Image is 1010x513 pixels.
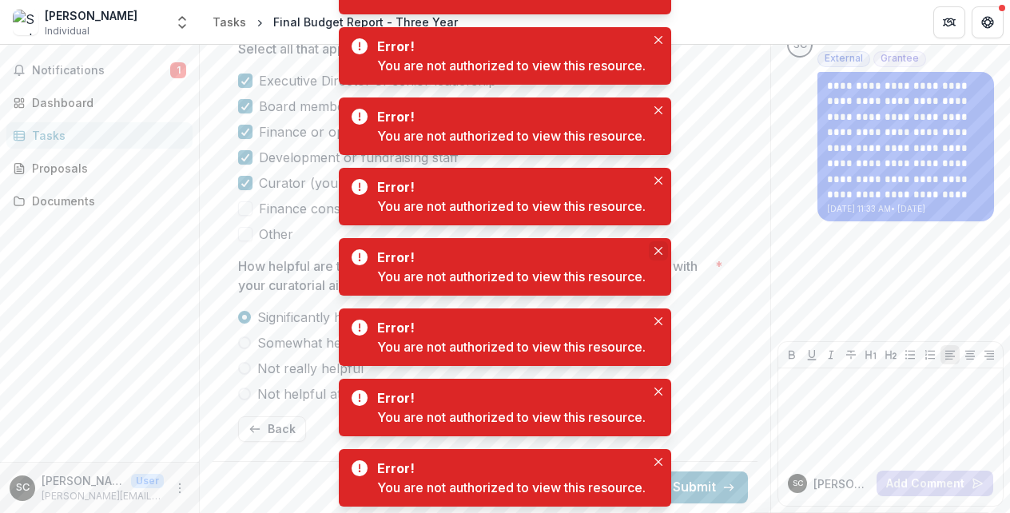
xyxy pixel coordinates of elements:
[649,101,668,120] button: Close
[377,37,639,56] div: Error!
[377,126,646,145] div: You are not authorized to view this resource.
[170,479,189,498] button: More
[377,107,639,126] div: Error!
[649,382,668,401] button: Close
[259,199,455,218] span: Finance consultant or volunteer
[170,62,186,78] span: 1
[238,256,709,295] p: How helpful are the people organizing your budget at aligning spending with your curatorial aims?
[881,345,901,364] button: Heading 2
[259,173,370,193] span: Curator (yourself)
[921,345,940,364] button: Ordered List
[782,345,801,364] button: Bold
[821,345,841,364] button: Italicize
[131,474,164,488] p: User
[861,345,881,364] button: Heading 1
[206,10,464,34] nav: breadcrumb
[377,56,646,75] div: You are not authorized to view this resource.
[42,489,164,503] p: [PERSON_NAME][EMAIL_ADDRESS][DOMAIN_NAME]
[32,193,180,209] div: Documents
[933,6,965,38] button: Partners
[377,459,639,478] div: Error!
[259,225,293,244] span: Other
[793,479,803,487] div: SOPHIA COSMADOPOULOS
[660,471,748,503] button: Submit
[238,416,306,442] button: Back
[32,94,180,111] div: Dashboard
[45,7,137,24] div: [PERSON_NAME]
[802,345,821,364] button: Underline
[980,345,999,364] button: Align Right
[649,241,668,260] button: Close
[257,333,368,352] span: Somewhat helpful
[257,308,376,327] span: Significantly helpful
[171,6,193,38] button: Open entity switcher
[377,248,639,267] div: Error!
[972,6,1004,38] button: Get Help
[960,345,980,364] button: Align Center
[6,155,193,181] a: Proposals
[649,171,668,190] button: Close
[273,14,458,30] div: Final Budget Report - Three Year
[377,388,639,408] div: Error!
[377,177,639,197] div: Error!
[649,452,668,471] button: Close
[827,203,984,215] p: [DATE] 11:33 AM • [DATE]
[377,267,646,286] div: You are not authorized to view this resource.
[377,478,646,497] div: You are not authorized to view this resource.
[13,10,38,35] img: Sophia Cosmadopoulos
[259,122,423,141] span: Finance or operations staff
[6,122,193,149] a: Tasks
[32,127,180,144] div: Tasks
[32,160,180,177] div: Proposals
[649,30,668,50] button: Close
[257,359,364,378] span: Not really helpful
[377,408,646,427] div: You are not authorized to view this resource.
[16,483,30,493] div: SOPHIA COSMADOPOULOS
[940,345,960,364] button: Align Left
[206,10,252,34] a: Tasks
[813,475,870,492] p: [PERSON_NAME]
[877,471,993,496] button: Add Comment
[213,14,246,30] div: Tasks
[6,188,193,214] a: Documents
[32,64,170,78] span: Notifications
[45,24,89,38] span: Individual
[377,318,639,337] div: Error!
[793,40,807,50] div: SOPHIA COSMADOPOULOS
[259,71,496,90] span: Executive Director or senior leadership
[377,337,646,356] div: You are not authorized to view this resource.
[377,197,646,216] div: You are not authorized to view this resource.
[259,97,350,116] span: Board member
[42,472,125,489] p: [PERSON_NAME]
[259,148,459,167] span: Development or fundraising staff
[6,58,193,83] button: Notifications1
[825,53,863,64] span: External
[881,53,919,64] span: Grantee
[649,312,668,331] button: Close
[257,384,359,404] span: Not helpful at all
[6,89,193,116] a: Dashboard
[901,345,920,364] button: Bullet List
[841,345,861,364] button: Strike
